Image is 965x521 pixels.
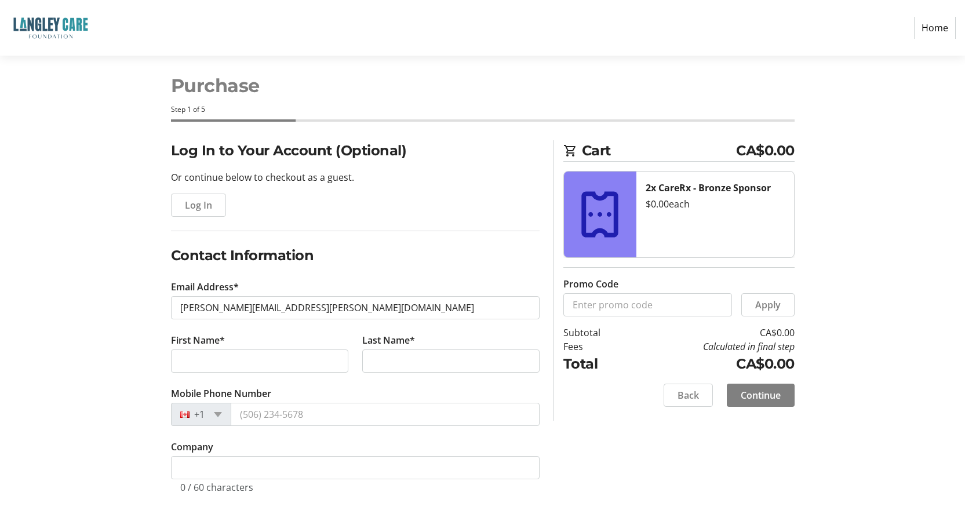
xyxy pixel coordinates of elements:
button: Log In [171,194,226,217]
span: Log In [185,198,212,212]
tr-character-limit: 0 / 60 characters [180,481,253,494]
input: Enter promo code [563,293,732,316]
label: Company [171,440,213,454]
td: Calculated in final step [630,340,795,354]
td: CA$0.00 [630,326,795,340]
span: Apply [755,298,781,312]
td: Fees [563,340,630,354]
span: Continue [741,388,781,402]
h2: Contact Information [171,245,540,266]
td: Subtotal [563,326,630,340]
a: Home [914,17,956,39]
td: Total [563,354,630,374]
button: Apply [741,293,795,316]
div: Step 1 of 5 [171,104,795,115]
span: Cart [582,140,737,161]
span: CA$0.00 [736,140,795,161]
h1: Purchase [171,72,795,100]
button: Back [664,384,713,407]
label: Promo Code [563,277,618,291]
span: Back [678,388,699,402]
label: Email Address* [171,280,239,294]
div: $0.00 each [646,197,785,211]
label: Last Name* [362,333,415,347]
p: Or continue below to checkout as a guest. [171,170,540,184]
strong: 2x CareRx - Bronze Sponsor [646,181,771,194]
h2: Log In to Your Account (Optional) [171,140,540,161]
td: CA$0.00 [630,354,795,374]
label: First Name* [171,333,225,347]
img: Langley Care Foundation 's Logo [9,5,92,51]
button: Continue [727,384,795,407]
input: (506) 234-5678 [231,403,540,426]
label: Mobile Phone Number [171,387,271,400]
